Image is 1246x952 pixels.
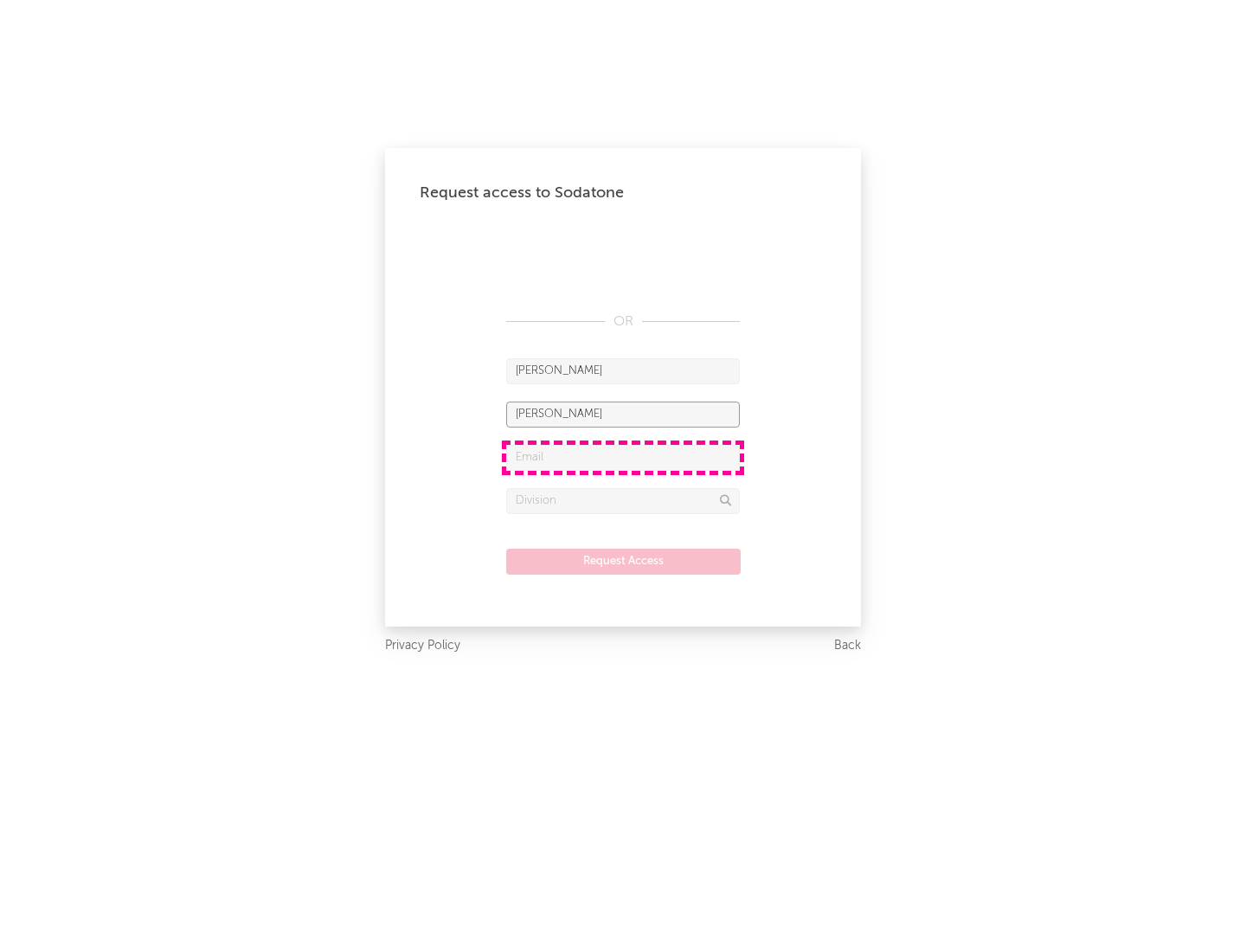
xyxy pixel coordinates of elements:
[506,358,740,384] input: First Name
[506,402,740,428] input: Last Name
[506,312,740,332] div: OR
[385,635,460,657] a: Privacy Policy
[834,635,861,657] a: Back
[420,183,826,203] div: Request access to Sodatone
[506,488,740,514] input: Division
[506,445,740,471] input: Email
[506,549,741,575] button: Request Access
